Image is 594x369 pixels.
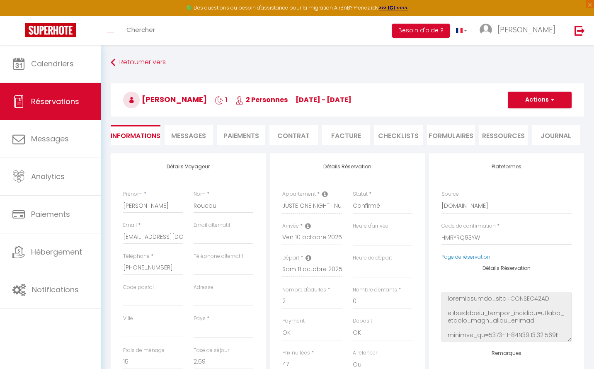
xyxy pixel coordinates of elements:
span: Réservations [31,96,79,107]
h4: Détails Réservation [282,164,412,170]
span: [PERSON_NAME] [123,94,207,104]
li: Facture [322,125,371,145]
label: Nombre d'enfants [353,286,397,294]
li: FORMULAIRES [427,125,475,145]
a: >>> ICI <<<< [379,4,408,11]
span: Hébergement [31,247,82,257]
a: Chercher [120,16,161,45]
label: Téléphone [123,252,150,260]
img: ... [480,24,492,36]
label: Prénom [123,190,143,198]
label: Payment [282,317,305,325]
label: Taxe de séjour [194,347,229,354]
span: Chercher [126,25,155,34]
label: Statut [353,190,368,198]
label: A relancer [353,349,377,357]
span: [PERSON_NAME] [497,24,555,35]
li: Ressources [479,125,528,145]
button: Actions [508,92,572,108]
h4: Remarques [441,350,572,356]
label: Prix nuitées [282,349,310,357]
label: Heure d'arrivée [353,222,388,230]
h4: Détails Réservation [441,265,572,271]
label: Arrivée [282,222,299,230]
span: [DATE] - [DATE] [296,95,352,104]
span: Analytics [31,171,65,182]
span: Notifications [32,284,79,295]
img: logout [575,25,585,36]
span: Messages [171,131,206,141]
label: Deposit [353,317,372,325]
label: Code de confirmation [441,222,496,230]
span: 1 [215,95,228,104]
li: Journal [532,125,580,145]
span: 2 Personnes [235,95,288,104]
label: Frais de ménage [123,347,165,354]
a: ... [PERSON_NAME] [473,16,566,45]
label: Nombre d'adultes [282,286,326,294]
label: Ville [123,315,133,323]
label: Adresse [194,284,213,291]
h4: Détails Voyageur [123,164,253,170]
label: Pays [194,315,206,323]
a: Page de réservation [441,253,490,260]
h4: Plateformes [441,164,572,170]
button: Besoin d'aide ? [392,24,450,38]
li: Paiements [217,125,266,145]
label: Email [123,221,137,229]
a: Retourner vers [111,55,584,70]
label: Départ [282,254,299,262]
label: Heure de départ [353,254,392,262]
label: Appartement [282,190,316,198]
label: Source [441,190,459,198]
span: Calendriers [31,58,74,69]
label: Email alternatif [194,221,230,229]
span: Messages [31,134,69,144]
li: Contrat [269,125,318,145]
li: CHECKLISTS [374,125,423,145]
img: Super Booking [25,23,76,37]
li: Informations [111,125,160,145]
label: Nom [194,190,206,198]
label: Téléphone alternatif [194,252,243,260]
label: Code postal [123,284,154,291]
span: Paiements [31,209,70,219]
